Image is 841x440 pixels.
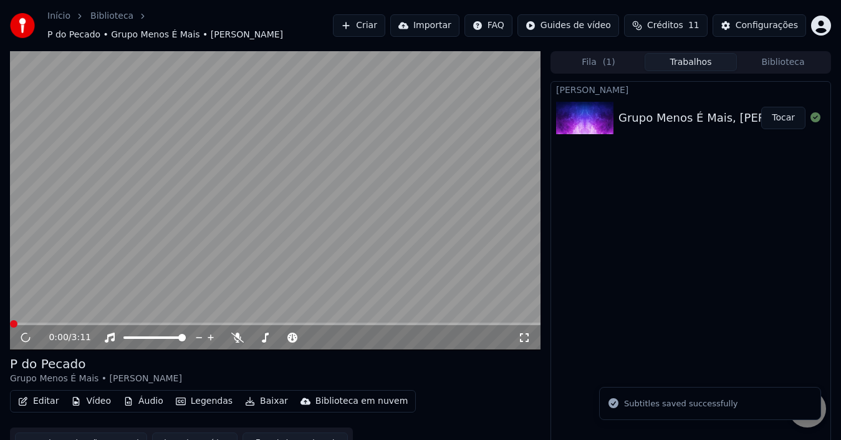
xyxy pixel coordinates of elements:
[464,14,512,37] button: FAQ
[517,14,619,37] button: Guides de vídeo
[603,56,615,69] span: ( 1 )
[390,14,459,37] button: Importar
[736,19,798,32] div: Configurações
[240,393,293,410] button: Baixar
[47,10,70,22] a: Início
[13,393,64,410] button: Editar
[66,393,116,410] button: Vídeo
[552,53,645,71] button: Fila
[47,29,283,41] span: P do Pecado • Grupo Menos É Mais • [PERSON_NAME]
[49,331,68,344] span: 0:00
[90,10,133,22] a: Biblioteca
[10,355,182,373] div: P do Pecado
[551,82,830,97] div: [PERSON_NAME]
[10,373,182,385] div: Grupo Menos É Mais • [PERSON_NAME]
[688,19,699,32] span: 11
[624,14,708,37] button: Créditos11
[10,13,35,38] img: youka
[47,10,333,41] nav: breadcrumb
[761,107,805,129] button: Tocar
[645,53,737,71] button: Trabalhos
[315,395,408,408] div: Biblioteca em nuvem
[713,14,806,37] button: Configurações
[624,398,738,410] div: Subtitles saved successfully
[171,393,238,410] button: Legendas
[118,393,168,410] button: Áudio
[72,331,91,344] span: 3:11
[737,53,829,71] button: Biblioteca
[333,14,385,37] button: Criar
[647,19,683,32] span: Créditos
[49,331,79,344] div: /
